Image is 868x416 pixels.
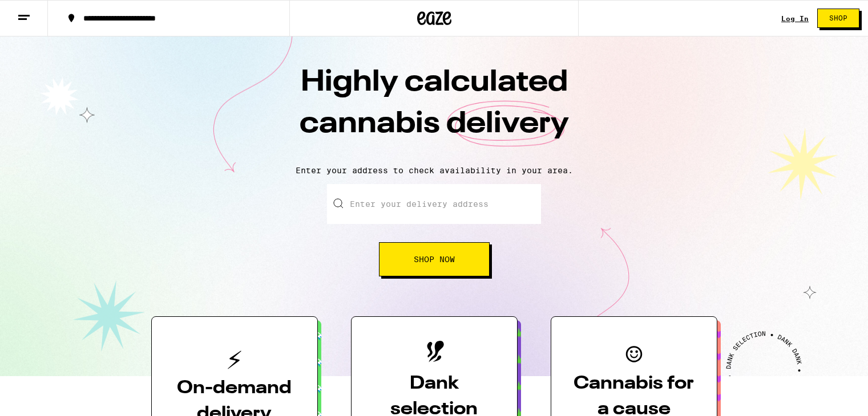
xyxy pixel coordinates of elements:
h1: Highly calculated cannabis delivery [235,62,634,157]
span: Shop Now [414,255,455,263]
button: Shop [817,9,859,28]
a: Shop [809,9,868,28]
p: Enter your address to check availability in your area. [11,166,857,175]
a: Log In [781,15,809,22]
input: Enter your delivery address [327,184,541,224]
button: Shop Now [379,242,490,276]
span: Shop [829,15,847,22]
